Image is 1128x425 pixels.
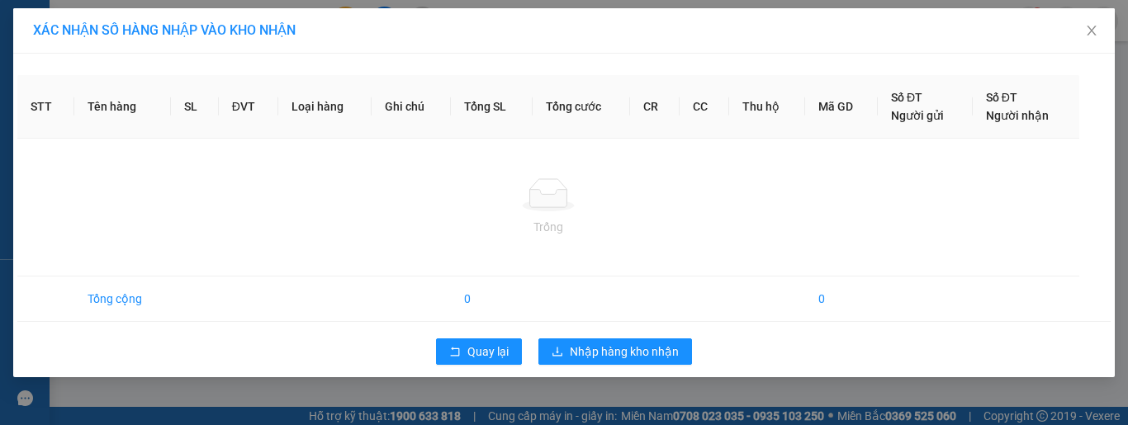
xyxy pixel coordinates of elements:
[680,75,729,139] th: CC
[986,109,1049,122] span: Người nhận
[538,338,692,365] button: downloadNhập hàng kho nhận
[451,276,533,322] td: 0
[31,218,1066,236] div: Trống
[986,91,1017,104] span: Số ĐT
[891,91,922,104] span: Số ĐT
[570,342,679,361] span: Nhập hàng kho nhận
[805,75,878,139] th: Mã GD
[17,75,74,139] th: STT
[1085,24,1098,37] span: close
[1069,8,1115,54] button: Close
[729,75,805,139] th: Thu hộ
[552,346,563,359] span: download
[372,75,451,139] th: Ghi chú
[171,75,218,139] th: SL
[449,346,461,359] span: rollback
[74,276,171,322] td: Tổng cộng
[805,276,878,322] td: 0
[533,75,630,139] th: Tổng cước
[630,75,680,139] th: CR
[891,109,944,122] span: Người gửi
[33,22,296,38] span: XÁC NHẬN SỐ HÀNG NHẬP VÀO KHO NHẬN
[74,75,171,139] th: Tên hàng
[278,75,372,139] th: Loại hàng
[451,75,533,139] th: Tổng SL
[467,342,509,361] span: Quay lại
[219,75,278,139] th: ĐVT
[436,338,522,365] button: rollbackQuay lại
